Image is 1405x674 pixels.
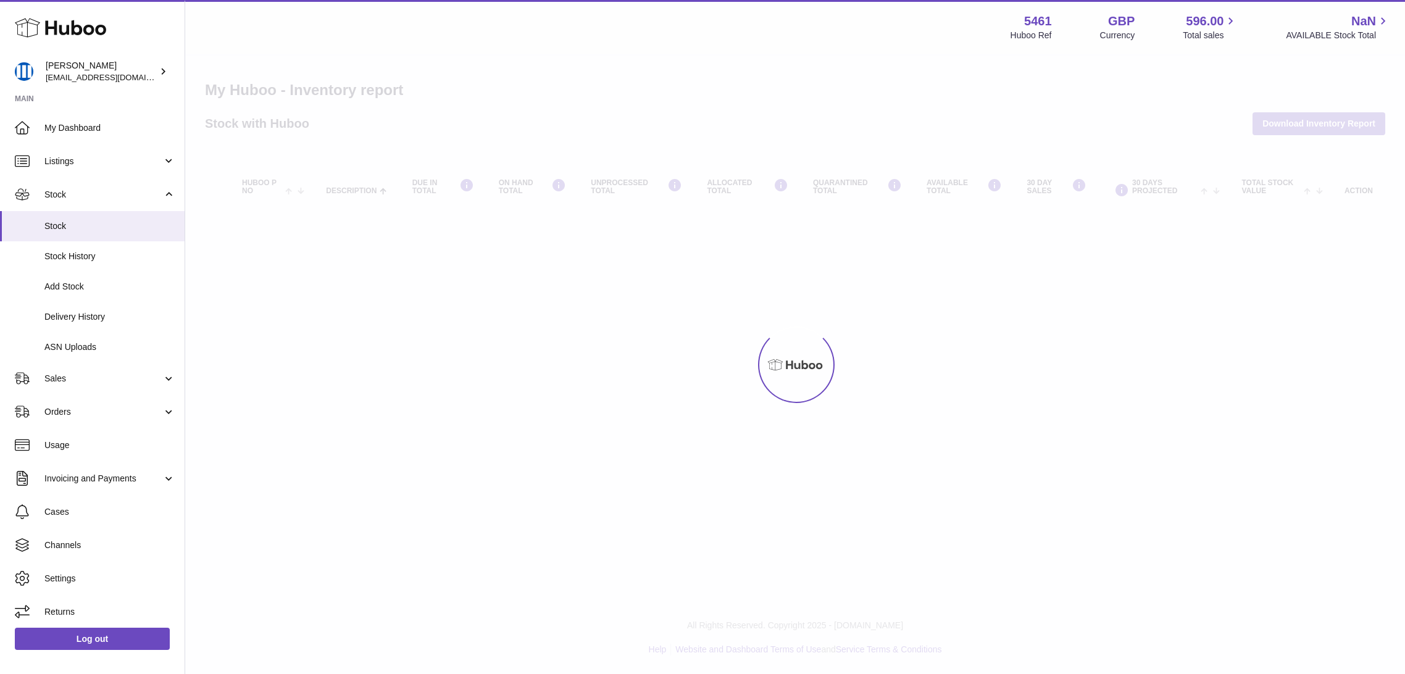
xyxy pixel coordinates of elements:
span: Stock History [44,251,175,262]
span: Cases [44,506,175,518]
span: Orders [44,406,162,418]
span: NaN [1351,13,1376,30]
span: Returns [44,606,175,618]
span: Invoicing and Payments [44,473,162,485]
span: 596.00 [1186,13,1224,30]
span: ASN Uploads [44,341,175,353]
span: Settings [44,573,175,585]
div: [PERSON_NAME] [46,60,157,83]
a: 596.00 Total sales [1183,13,1238,41]
span: AVAILABLE Stock Total [1286,30,1390,41]
div: Currency [1100,30,1135,41]
span: My Dashboard [44,122,175,134]
strong: 5461 [1024,13,1052,30]
span: [EMAIL_ADDRESS][DOMAIN_NAME] [46,72,181,82]
a: NaN AVAILABLE Stock Total [1286,13,1390,41]
span: Delivery History [44,311,175,323]
span: Listings [44,156,162,167]
span: Sales [44,373,162,385]
div: Huboo Ref [1011,30,1052,41]
span: Total sales [1183,30,1238,41]
img: oksana@monimoto.com [15,62,33,81]
span: Add Stock [44,281,175,293]
span: Usage [44,439,175,451]
span: Stock [44,220,175,232]
span: Channels [44,539,175,551]
strong: GBP [1108,13,1135,30]
a: Log out [15,628,170,650]
span: Stock [44,189,162,201]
